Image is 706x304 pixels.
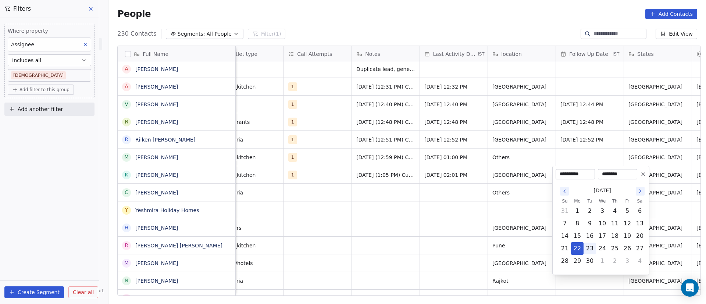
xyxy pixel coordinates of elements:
[596,197,609,205] th: Wednesday
[634,218,646,229] button: Saturday, September 13th, 2025
[596,243,608,254] button: Wednesday, September 24th, 2025
[584,197,596,205] th: Tuesday
[559,205,571,217] button: Sunday, August 31st, 2025
[571,243,583,254] button: Today, Monday, September 22nd, 2025, selected
[559,255,571,267] button: Sunday, September 28th, 2025
[571,255,583,267] button: Monday, September 29th, 2025
[584,218,596,229] button: Tuesday, September 9th, 2025
[596,205,608,217] button: Wednesday, September 3rd, 2025
[559,243,571,254] button: Sunday, September 21st, 2025
[559,218,571,229] button: Sunday, September 7th, 2025
[609,243,621,254] button: Thursday, September 25th, 2025
[609,205,621,217] button: Thursday, September 4th, 2025
[571,205,583,217] button: Monday, September 1st, 2025
[609,230,621,242] button: Thursday, September 18th, 2025
[596,230,608,242] button: Wednesday, September 17th, 2025
[634,205,646,217] button: Saturday, September 6th, 2025
[584,243,596,254] button: Tuesday, September 23rd, 2025
[621,197,634,205] th: Friday
[621,218,633,229] button: Friday, September 12th, 2025
[621,243,633,254] button: Friday, September 26th, 2025
[596,218,608,229] button: Wednesday, September 10th, 2025
[571,218,583,229] button: Monday, September 8th, 2025
[634,255,646,267] button: Saturday, October 4th, 2025
[584,230,596,242] button: Tuesday, September 16th, 2025
[596,255,608,267] button: Wednesday, October 1st, 2025
[621,230,633,242] button: Friday, September 19th, 2025
[559,197,571,205] th: Sunday
[559,230,571,242] button: Sunday, September 14th, 2025
[609,197,621,205] th: Thursday
[584,255,596,267] button: Tuesday, September 30th, 2025
[621,205,633,217] button: Friday, September 5th, 2025
[634,243,646,254] button: Saturday, September 27th, 2025
[634,197,646,205] th: Saturday
[593,187,611,194] span: [DATE]
[559,197,646,267] table: September 2025
[634,230,646,242] button: Saturday, September 20th, 2025
[636,187,645,196] button: Go to the Next Month
[609,255,621,267] button: Thursday, October 2nd, 2025
[571,197,584,205] th: Monday
[621,255,633,267] button: Friday, October 3rd, 2025
[560,187,569,196] button: Go to the Previous Month
[571,230,583,242] button: Monday, September 15th, 2025
[584,205,596,217] button: Tuesday, September 2nd, 2025
[609,218,621,229] button: Thursday, September 11th, 2025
